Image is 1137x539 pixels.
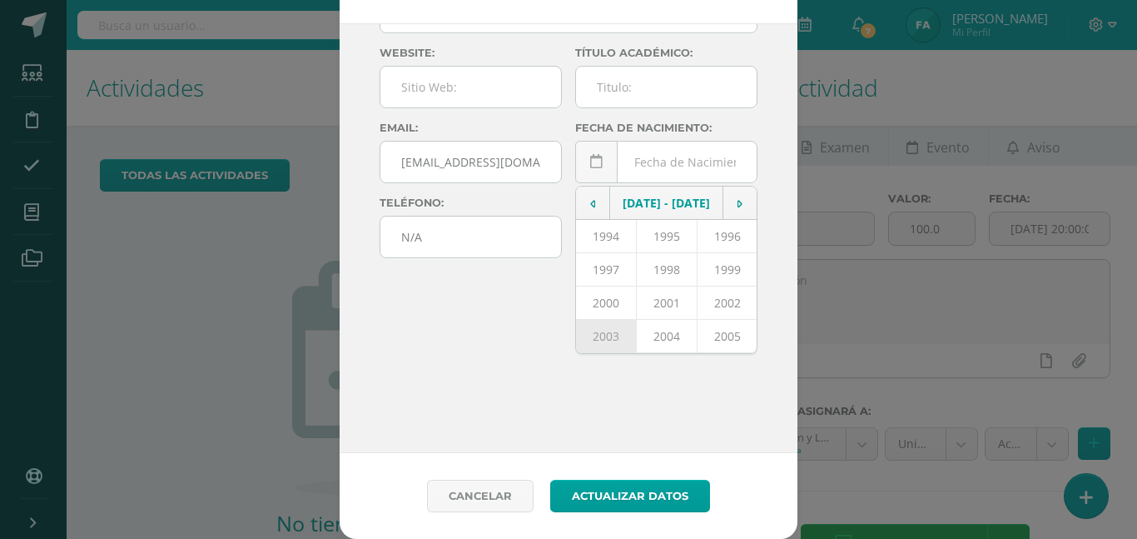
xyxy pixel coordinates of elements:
td: 1995 [637,220,698,253]
td: 1996 [697,220,757,253]
td: 2001 [637,286,698,319]
td: 1998 [637,252,698,286]
label: Fecha de nacimiento: [575,122,757,134]
button: Actualizar datos [550,480,710,512]
td: 1999 [697,252,757,286]
td: 2005 [697,319,757,352]
input: Titulo: [576,67,757,107]
label: Email: [380,122,562,134]
td: 2003 [576,319,637,352]
td: 1994 [576,220,637,253]
td: 2000 [576,286,637,319]
td: 2002 [697,286,757,319]
input: Correo Electronico: [380,142,561,182]
input: Numero de Telefono [380,217,561,257]
td: [DATE] - [DATE] [610,187,723,220]
label: Título académico: [575,47,757,59]
input: Fecha de Nacimiento: [576,142,757,182]
td: 1997 [576,252,637,286]
a: Cancelar [427,480,534,512]
label: Website: [380,47,562,59]
label: Teléfono: [380,197,562,209]
input: Sitio Web: [380,67,561,107]
td: 2004 [637,319,698,352]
